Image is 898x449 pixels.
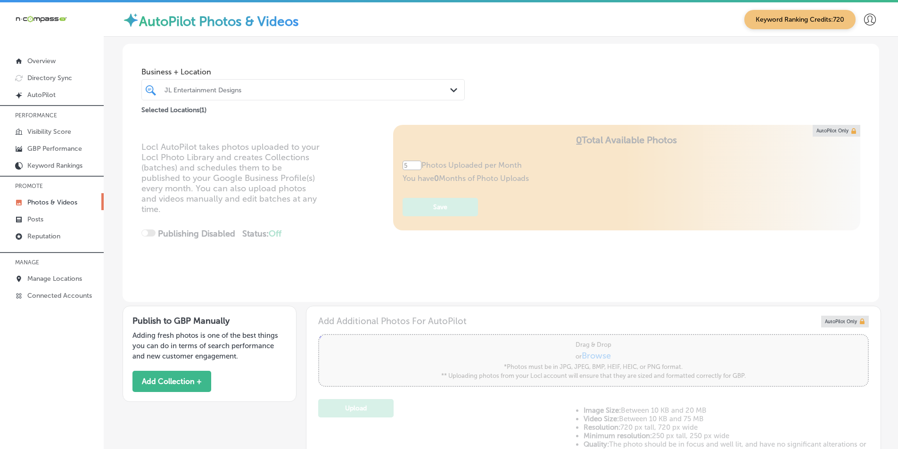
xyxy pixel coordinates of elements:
p: Keyword Rankings [27,162,82,170]
p: Photos & Videos [27,198,77,206]
span: Keyword Ranking Credits: 720 [744,10,856,29]
label: AutoPilot Photos & Videos [139,14,299,29]
img: 660ab0bf-5cc7-4cb8-ba1c-48b5ae0f18e60NCTV_CLogo_TV_Black_-500x88.png [15,15,67,24]
p: Manage Locations [27,275,82,283]
span: Business + Location [141,67,465,76]
p: Overview [27,57,56,65]
div: JL Entertainment Designs [165,86,451,94]
p: Posts [27,215,43,223]
p: Reputation [27,232,60,240]
button: Add Collection + [132,371,211,392]
p: Selected Locations ( 1 ) [141,102,206,114]
p: Visibility Score [27,128,71,136]
p: GBP Performance [27,145,82,153]
h3: Publish to GBP Manually [132,316,287,326]
img: autopilot-icon [123,12,139,28]
p: Connected Accounts [27,292,92,300]
p: Adding fresh photos is one of the best things you can do in terms of search performance and new c... [132,330,287,361]
p: Directory Sync [27,74,72,82]
p: AutoPilot [27,91,56,99]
